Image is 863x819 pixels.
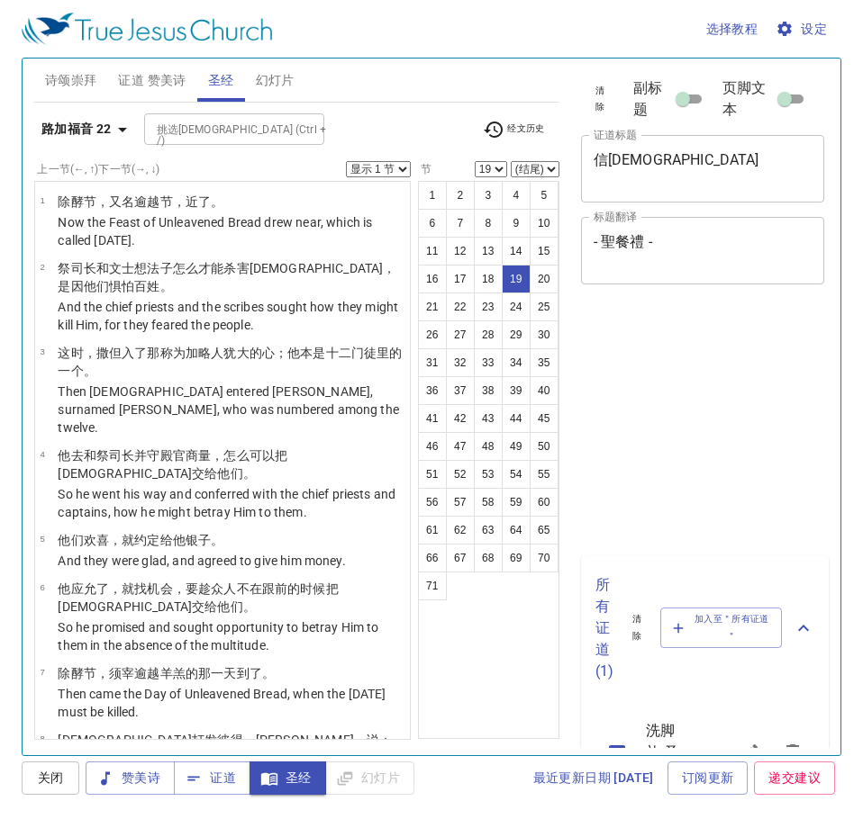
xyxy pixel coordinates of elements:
button: 38 [474,376,503,405]
wg1163: 宰 [122,666,275,680]
button: 65 [530,516,559,544]
button: 3 [474,181,503,210]
button: 26 [418,320,447,349]
button: 69 [502,544,531,572]
span: 证道 赞美诗 [118,69,186,92]
button: 经文历史 [472,116,556,143]
button: 18 [474,265,503,293]
wg2532: 约定 [134,533,223,547]
wg5399: 百姓 [134,279,172,293]
wg1843: 了，就 [58,581,338,614]
button: 6 [418,209,447,238]
button: 45 [530,404,559,433]
button: 43 [474,404,503,433]
button: 选择教程 [699,13,766,46]
wg846: 。 [243,599,256,614]
button: 16 [418,265,447,293]
span: 订阅更新 [682,767,734,789]
button: 12 [446,237,475,265]
button: 68 [474,544,503,572]
button: 22 [446,292,475,321]
wg3957: ，近了 [173,194,224,209]
span: 3 [40,346,44,356]
label: 上一节 (←, ↑) 下一节 (→, ↓) [37,164,159,175]
button: 9 [502,209,531,238]
span: 清除 [628,611,645,643]
button: 61 [418,516,447,544]
button: 39 [502,376,531,405]
button: 19 [502,265,531,293]
span: 诗颂崇拜 [45,69,97,92]
span: 圣经 [208,69,234,92]
button: 66 [418,544,447,572]
wg3004: 逾越节 [134,194,223,209]
wg694: 。 [211,533,223,547]
button: 52 [446,460,475,489]
button: 29 [502,320,531,349]
button: 加入至＂所有证道＂ [660,607,783,647]
button: 8 [474,209,503,238]
wg106: ，须 [96,666,275,680]
p: Then [DEMOGRAPHIC_DATA] entered [PERSON_NAME], surnamed [PERSON_NAME], who was numbered among the... [58,382,404,436]
input: Type Bible Reference [150,119,289,139]
wg1519: 那称为 [58,346,402,378]
button: 53 [474,460,503,489]
wg846: 银子 [186,533,223,547]
textarea: - 聖餐禮 - [594,233,813,267]
wg1122: 想法子 [58,261,395,293]
wg2120: ，要趁众人 [58,581,338,614]
button: 25 [530,292,559,321]
button: 2 [446,181,475,210]
button: 33 [474,348,503,377]
button: 70 [530,544,559,572]
button: 35 [530,348,559,377]
wg2250: 到了 [237,666,275,680]
p: 除酵 [58,193,404,211]
span: 设定 [779,18,827,40]
span: 幻灯片 [256,69,295,92]
span: 副标题 [633,77,672,121]
span: 页脚文本 [722,77,775,121]
wg4459: 才能杀害 [58,261,395,293]
button: 54 [502,460,531,489]
span: 经文历史 [483,119,545,140]
p: And they were glad, and agreed to give him money. [58,552,345,570]
button: 1 [418,181,447,210]
p: Now the Feast of Unleavened Bread drew near, which is called [DATE]. [58,213,404,249]
label: 节 [418,164,432,175]
wg2532: 找 [58,581,338,614]
p: So he went his way and conferred with the chief priests and captains, how he might betray Him to ... [58,485,404,521]
button: 13 [474,237,503,265]
button: 21 [418,292,447,321]
wg4567: 入了 [58,346,402,378]
wg3957: 的那一天 [186,666,275,680]
button: 27 [446,320,475,349]
p: And the chief priests and the scribes sought how they might kill Him, for they feared the people. [58,298,404,334]
button: 14 [502,237,531,265]
button: 20 [530,265,559,293]
button: 56 [418,488,447,517]
wg846: 。 [243,466,256,481]
wg649: 彼得 [58,733,392,765]
button: 41 [418,404,447,433]
button: 36 [418,376,447,405]
wg1161: ，撒但 [58,346,402,378]
button: 4 [502,181,531,210]
a: 订阅更新 [668,761,749,795]
wg2532: 文士 [58,261,395,293]
p: So he promised and sought opportunity to betray Him to them in the absence of the multitude. [58,618,404,654]
wg749: 和 [58,261,395,293]
p: [DEMOGRAPHIC_DATA]打发 [58,731,404,767]
wg2380: 逾越羊羔 [134,666,275,680]
button: 圣经 [250,761,326,795]
wg2212: 怎么 [58,261,395,293]
button: 15 [530,237,559,265]
button: 31 [418,348,447,377]
button: 24 [502,292,531,321]
wg565: 和祭司长 [58,448,287,481]
p: 除酵节 [58,664,404,682]
button: 清除 [617,608,656,646]
wg2212: 机会 [58,581,338,614]
button: 71 [418,571,447,600]
wg1325: 他 [173,533,224,547]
